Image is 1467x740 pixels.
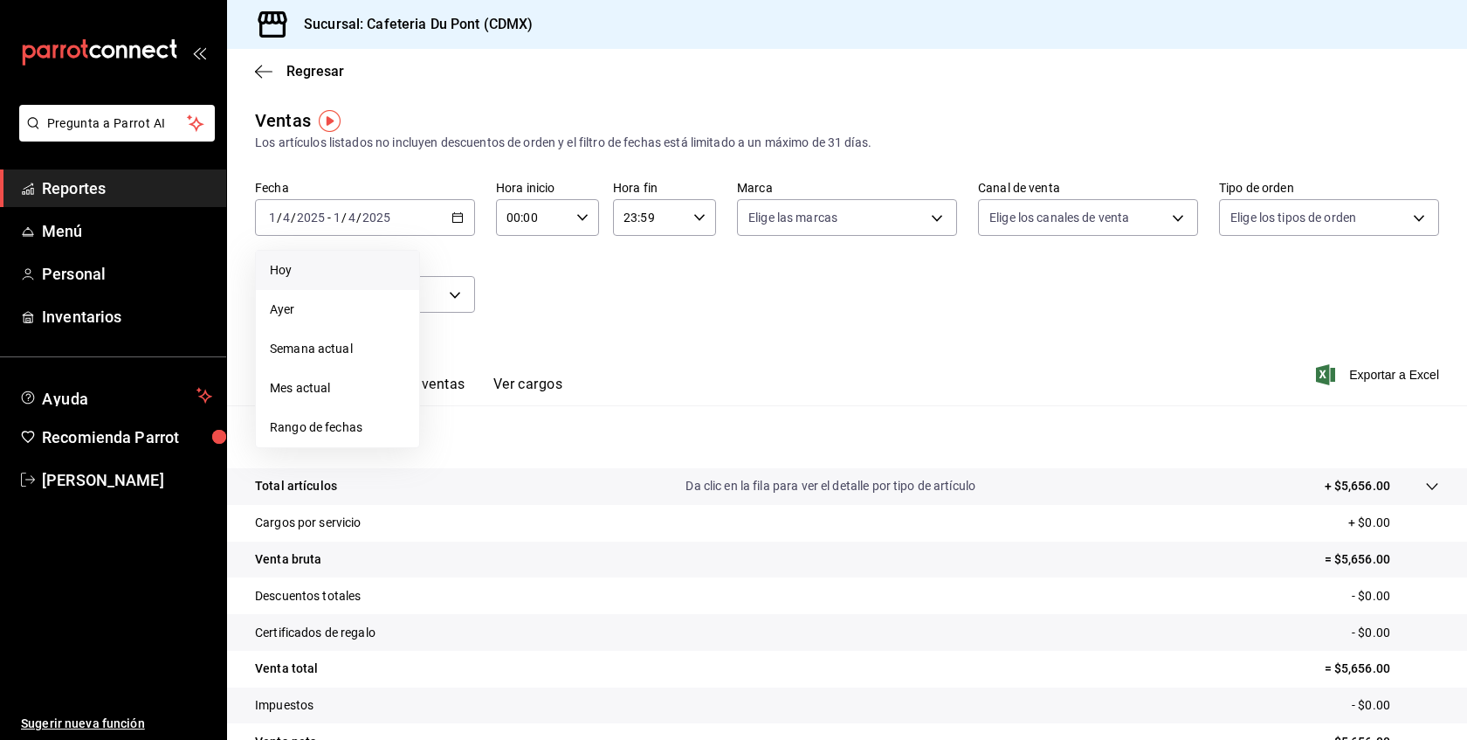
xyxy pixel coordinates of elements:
p: = $5,656.00 [1325,660,1439,678]
button: Regresar [255,63,344,80]
label: Fecha [255,182,475,194]
span: Semana actual [270,340,405,358]
p: + $5,656.00 [1325,477,1390,495]
span: Ayuda [42,385,189,406]
span: - [327,211,331,225]
label: Marca [737,182,957,194]
p: Total artículos [255,477,337,495]
p: Descuentos totales [255,587,361,605]
span: Mes actual [270,379,405,398]
button: Ver ventas [396,376,465,405]
input: -- [348,211,356,225]
input: -- [333,211,341,225]
div: Ventas [255,107,311,134]
span: / [341,211,347,225]
span: Sugerir nueva función [21,715,212,733]
label: Tipo de orden [1219,182,1439,194]
div: navigation tabs [283,376,562,405]
span: Hoy [270,261,405,280]
p: Impuestos [255,696,313,715]
span: Menú [42,219,212,243]
p: - $0.00 [1352,696,1439,715]
button: Ver cargos [493,376,563,405]
p: Resumen [255,426,1439,447]
input: -- [282,211,291,225]
button: Exportar a Excel [1319,364,1439,385]
h3: Sucursal: Cafeteria Du Pont (CDMX) [290,14,533,35]
span: Recomienda Parrot [42,425,212,449]
p: Venta total [255,660,318,678]
p: Cargos por servicio [255,514,362,532]
span: Ayer [270,301,405,319]
p: Da clic en la fila para ver el detalle por tipo de artículo [685,477,975,495]
span: Elige los tipos de orden [1230,209,1356,226]
span: / [356,211,362,225]
p: - $0.00 [1352,624,1439,642]
span: Elige las marcas [748,209,837,226]
span: / [291,211,296,225]
p: = $5,656.00 [1325,550,1439,569]
input: ---- [362,211,391,225]
a: Pregunta a Parrot AI [12,127,215,145]
span: Regresar [286,63,344,80]
span: Pregunta a Parrot AI [47,114,188,133]
p: Certificados de regalo [255,624,375,642]
span: Elige los canales de venta [989,209,1129,226]
label: Canal de venta [978,182,1198,194]
input: -- [268,211,277,225]
label: Hora fin [613,182,716,194]
p: Venta bruta [255,550,321,569]
input: ---- [296,211,326,225]
label: Hora inicio [496,182,599,194]
span: Personal [42,262,212,286]
span: Rango de fechas [270,418,405,437]
span: Inventarios [42,305,212,329]
button: Pregunta a Parrot AI [19,105,215,142]
img: Tooltip marker [319,110,341,132]
p: + $0.00 [1348,514,1439,532]
div: Los artículos listados no incluyen descuentos de orden y el filtro de fechas está limitado a un m... [255,134,1439,152]
button: open_drawer_menu [192,45,206,59]
span: / [277,211,282,225]
p: - $0.00 [1352,587,1439,605]
span: Reportes [42,176,212,200]
span: [PERSON_NAME] [42,468,212,492]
